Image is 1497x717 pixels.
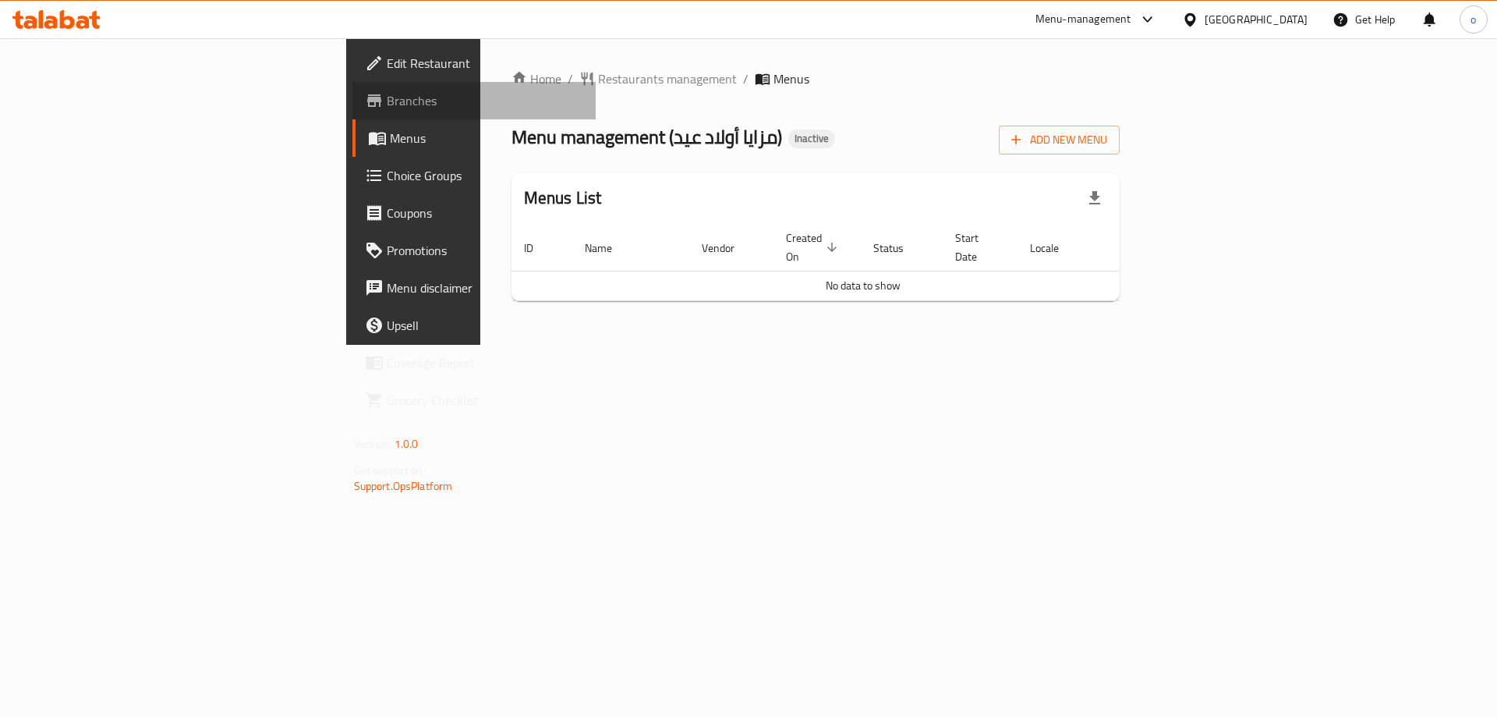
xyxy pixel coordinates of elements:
span: Coverage Report [387,353,584,372]
span: Status [873,239,924,257]
div: Menu-management [1035,10,1131,29]
span: Restaurants management [598,69,737,88]
a: Menus [352,119,596,157]
a: Choice Groups [352,157,596,194]
a: Menu disclaimer [352,269,596,307]
nav: breadcrumb [511,69,1120,88]
span: Menu management ( مزايا أولاد عيد ) [511,119,782,154]
span: No data to show [826,275,901,296]
li: / [743,69,748,88]
span: Branches [387,91,584,110]
span: 1.0.0 [395,434,419,454]
span: Menu disclaimer [387,279,584,297]
div: Export file [1076,179,1113,217]
span: Menus [390,129,584,147]
span: Upsell [387,316,584,335]
a: Promotions [352,232,596,269]
a: Support.OpsPlatform [354,476,453,496]
a: Edit Restaurant [352,44,596,82]
div: [GEOGRAPHIC_DATA] [1205,11,1308,28]
div: Inactive [788,130,835,148]
span: Choice Groups [387,166,584,185]
a: Restaurants management [579,69,737,88]
span: Get support on: [354,460,426,481]
span: Start Date [955,229,999,266]
button: Add New Menu [999,126,1120,154]
span: Created On [786,229,842,266]
table: enhanced table [511,224,1215,301]
span: Inactive [788,132,835,145]
span: Menus [773,69,809,88]
a: Branches [352,82,596,119]
span: Grocery Checklist [387,391,584,410]
span: Edit Restaurant [387,54,584,73]
span: Name [585,239,632,257]
th: Actions [1098,224,1215,272]
span: ID [524,239,554,257]
span: Add New Menu [1011,130,1107,150]
a: Upsell [352,307,596,344]
span: Version: [354,434,392,454]
a: Coverage Report [352,344,596,382]
span: Vendor [702,239,755,257]
a: Grocery Checklist [352,382,596,419]
span: Coupons [387,204,584,222]
a: Coupons [352,194,596,232]
span: Locale [1030,239,1079,257]
span: o [1470,11,1476,28]
h2: Menus List [524,186,602,210]
span: Promotions [387,241,584,260]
